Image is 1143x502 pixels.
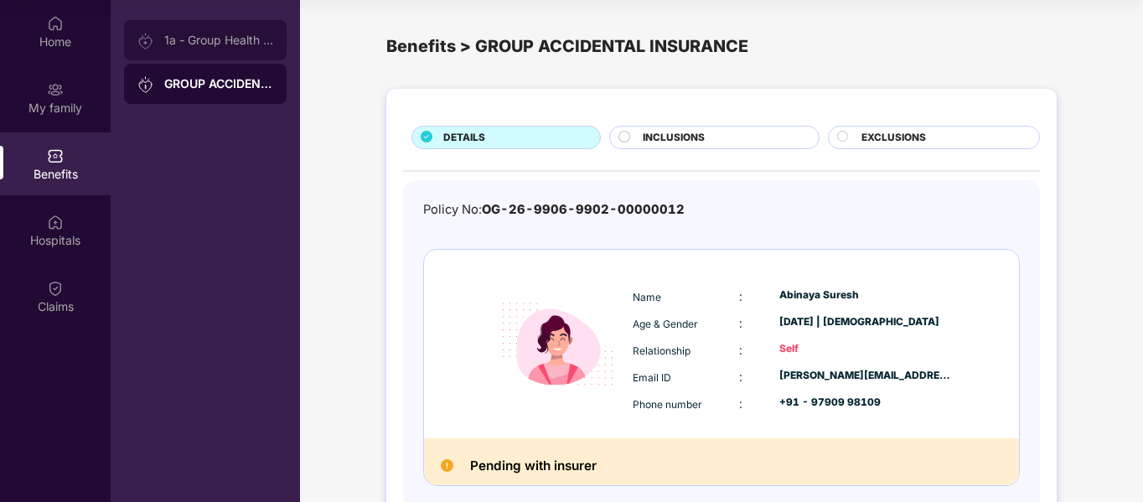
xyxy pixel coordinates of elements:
span: Phone number [633,398,702,411]
span: : [739,370,742,384]
span: DETAILS [443,130,485,146]
div: Benefits > GROUP ACCIDENTAL INSURANCE [386,34,1057,60]
div: 1a - Group Health Insurance [164,34,273,47]
div: +91 - 97909 98109 [779,395,952,411]
img: svg+xml;base64,PHN2ZyBpZD0iQmVuZWZpdHMiIHhtbG5zPSJodHRwOi8vd3d3LnczLm9yZy8yMDAwL3N2ZyIgd2lkdGg9Ij... [47,147,64,164]
span: : [739,396,742,411]
span: : [739,316,742,330]
span: Email ID [633,371,671,384]
img: svg+xml;base64,PHN2ZyB3aWR0aD0iMjAiIGhlaWdodD0iMjAiIHZpZXdCb3g9IjAgMCAyMCAyMCIgZmlsbD0ibm9uZSIgeG... [137,76,154,93]
span: : [739,343,742,357]
span: INCLUSIONS [643,130,705,146]
h2: Pending with insurer [470,455,597,477]
span: Relationship [633,344,690,357]
div: Self [779,341,952,357]
div: Abinaya Suresh [779,287,952,303]
img: svg+xml;base64,PHN2ZyB3aWR0aD0iMjAiIGhlaWdodD0iMjAiIHZpZXdCb3g9IjAgMCAyMCAyMCIgZmlsbD0ibm9uZSIgeG... [137,33,154,49]
span: EXCLUSIONS [861,130,926,146]
span: Age & Gender [633,318,698,330]
span: Name [633,291,661,303]
span: OG-26-9906-9902-00000012 [482,202,685,217]
img: svg+xml;base64,PHN2ZyBpZD0iSG9zcGl0YWxzIiB4bWxucz0iaHR0cDovL3d3dy53My5vcmcvMjAwMC9zdmciIHdpZHRoPS... [47,214,64,230]
img: svg+xml;base64,PHN2ZyB3aWR0aD0iMjAiIGhlaWdodD0iMjAiIHZpZXdCb3g9IjAgMCAyMCAyMCIgZmlsbD0ibm9uZSIgeG... [47,81,64,98]
img: svg+xml;base64,PHN2ZyBpZD0iQ2xhaW0iIHhtbG5zPSJodHRwOi8vd3d3LnczLm9yZy8yMDAwL3N2ZyIgd2lkdGg9IjIwIi... [47,280,64,297]
div: [PERSON_NAME][EMAIL_ADDRESS][PERSON_NAME][DOMAIN_NAME] [779,368,952,384]
img: Pending [441,459,453,472]
div: [DATE] | [DEMOGRAPHIC_DATA] [779,314,952,330]
img: icon [487,273,628,415]
img: svg+xml;base64,PHN2ZyBpZD0iSG9tZSIgeG1sbnM9Imh0dHA6Ly93d3cudzMub3JnLzIwMDAvc3ZnIiB3aWR0aD0iMjAiIG... [47,15,64,32]
div: Policy No: [423,200,685,220]
span: : [739,289,742,303]
div: GROUP ACCIDENTAL INSURANCE [164,75,273,92]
